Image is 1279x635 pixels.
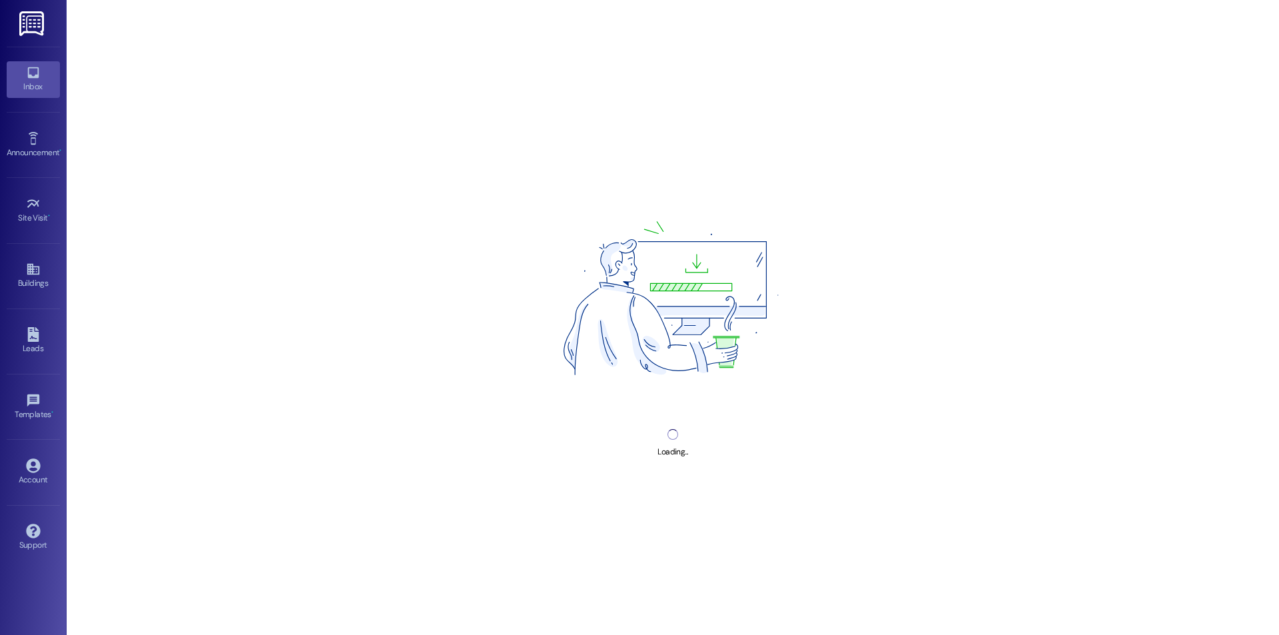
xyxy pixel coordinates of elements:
span: • [59,146,61,155]
a: Site Visit • [7,193,60,229]
span: • [51,408,53,417]
a: Leads [7,323,60,359]
a: Support [7,520,60,556]
a: Buildings [7,258,60,294]
a: Account [7,454,60,490]
span: • [48,211,50,221]
img: ResiDesk Logo [19,11,47,36]
a: Templates • [7,389,60,425]
a: Inbox [7,61,60,97]
div: Loading... [657,445,687,459]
